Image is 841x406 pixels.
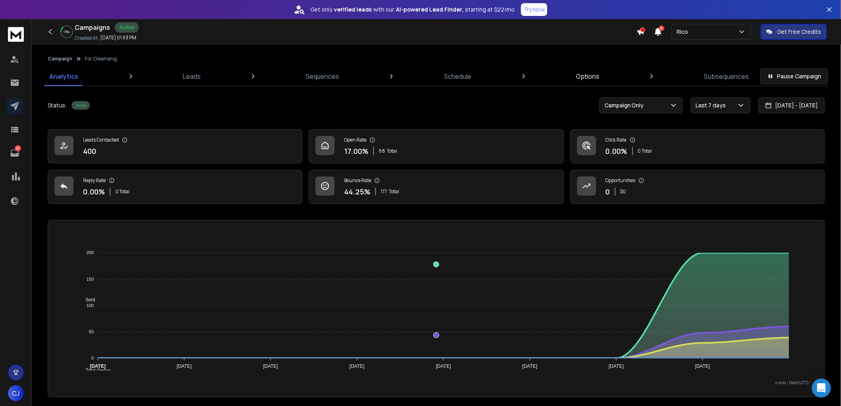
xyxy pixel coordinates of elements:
tspan: [DATE] [263,363,278,369]
tspan: [DATE] [695,363,710,369]
a: Open Rate17.00%68Total [309,129,564,163]
p: Click Rate [606,137,627,143]
h1: Campaigns [75,23,110,32]
div: Active [72,101,90,110]
tspan: [DATE] [177,363,192,369]
tspan: 0 [91,356,94,361]
p: Created At: [75,35,99,41]
button: Try Now [521,3,547,16]
p: Analytics [49,72,78,81]
p: Opportunities [606,177,636,184]
p: 15 % [64,29,70,34]
p: Options [576,72,600,81]
div: Open Intercom Messenger [812,379,831,398]
a: Leads [178,67,205,86]
span: Total [387,148,397,154]
a: Subsequences [700,67,754,86]
p: For Cleansing [85,56,117,62]
a: Schedule [439,67,476,86]
button: Get Free Credits [761,24,827,40]
p: 0 [606,186,610,197]
a: Click Rate0.00%0 Total [570,129,825,163]
tspan: [DATE] [436,363,451,369]
button: [DATE] - [DATE] [758,97,825,113]
span: Sent [79,297,95,303]
p: [DATE] 01:53 PM [100,35,136,41]
p: Rico [677,28,692,36]
p: Try Now [523,6,545,14]
img: logo [8,27,24,42]
p: 0.00 % [83,186,105,197]
p: 0 Total [638,148,652,154]
p: $ 0 [620,188,626,195]
button: Campaign [48,56,72,62]
tspan: 50 [89,329,94,334]
tspan: [DATE] [350,363,365,369]
p: 400 [83,146,96,157]
button: Pause Campaign [760,68,828,84]
button: CJ [8,385,24,401]
div: Active [115,22,139,33]
tspan: [DATE] [609,363,624,369]
tspan: 200 [87,251,94,255]
p: 17.00 % [344,146,368,157]
tspan: [DATE] [523,363,538,369]
a: Bounce Rate44.25%177Total [309,170,564,204]
span: Total Opens [79,368,111,373]
p: Status: [48,101,67,109]
p: Leads Contacted [83,137,119,143]
strong: verified leads [334,6,372,14]
strong: AI-powered Lead Finder, [396,6,463,14]
a: Reply Rate0.00%0 Total [48,170,302,204]
p: Bounce Rate [344,177,371,184]
p: x-axis : Date(UTC) [61,380,812,386]
a: Analytics [45,67,83,86]
a: Options [572,67,605,86]
a: Sequences [301,67,344,86]
a: Opportunities0$0 [570,170,825,204]
tspan: [DATE] [90,363,106,369]
p: Open Rate [344,137,366,143]
p: 0 Total [115,188,130,195]
p: Last 7 days [696,101,729,109]
span: 8 [659,25,665,31]
p: Get only with our starting at $22/mo [310,6,515,14]
tspan: 100 [87,303,94,308]
p: 44.25 % [344,186,370,197]
p: 25 [15,145,21,152]
tspan: 150 [87,277,94,282]
p: Subsequences [704,72,749,81]
p: Reply Rate [83,177,106,184]
p: Leads [183,72,201,81]
p: Campaign Only [605,101,647,109]
p: Schedule [444,72,471,81]
span: 68 [379,148,385,154]
span: Total [389,188,399,195]
p: 0.00 % [606,146,628,157]
span: 177 [381,188,387,195]
a: Leads Contacted400 [48,129,302,163]
p: Get Free Credits [777,28,822,36]
p: Sequences [306,72,339,81]
a: 25 [7,145,23,161]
